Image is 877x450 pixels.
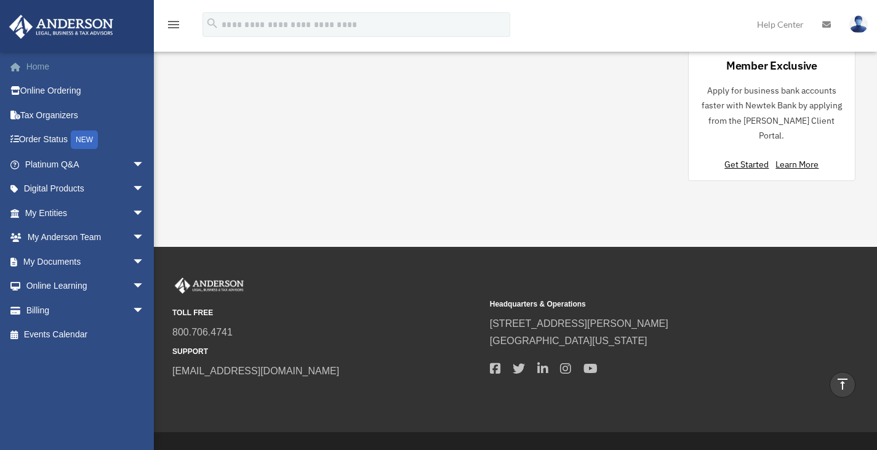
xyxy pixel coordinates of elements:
i: search [206,17,219,30]
a: [GEOGRAPHIC_DATA][US_STATE] [490,335,647,346]
i: vertical_align_top [835,377,850,392]
p: Apply for business bank accounts faster with Newtek Bank by applying from the [PERSON_NAME] Clien... [699,83,845,143]
span: arrow_drop_down [132,152,157,177]
a: My Anderson Teamarrow_drop_down [9,225,163,250]
img: User Pic [849,15,868,33]
span: arrow_drop_down [132,249,157,275]
a: vertical_align_top [830,372,855,398]
span: arrow_drop_down [132,274,157,299]
a: menu [166,22,181,32]
img: Anderson Advisors Platinum Portal [6,15,117,39]
a: 800.706.4741 [172,327,233,337]
a: Get Started [724,159,774,170]
a: My Entitiesarrow_drop_down [9,201,163,225]
small: TOLL FREE [172,307,481,319]
a: My Documentsarrow_drop_down [9,249,163,274]
a: [STREET_ADDRESS][PERSON_NAME] [490,318,668,329]
div: NEW [71,131,98,149]
a: Tax Organizers [9,103,163,127]
div: Member Exclusive [726,58,817,73]
a: Billingarrow_drop_down [9,298,163,323]
a: Events Calendar [9,323,163,347]
span: arrow_drop_down [132,225,157,251]
a: Digital Productsarrow_drop_down [9,177,163,201]
i: menu [166,17,181,32]
small: Headquarters & Operations [490,298,799,311]
a: Online Learningarrow_drop_down [9,274,163,299]
span: arrow_drop_down [132,201,157,226]
a: Learn More [775,159,819,170]
a: Order StatusNEW [9,127,163,153]
small: SUPPORT [172,345,481,358]
a: [EMAIL_ADDRESS][DOMAIN_NAME] [172,366,339,376]
a: Platinum Q&Aarrow_drop_down [9,152,163,177]
span: arrow_drop_down [132,298,157,323]
img: Anderson Advisors Platinum Portal [172,278,246,294]
a: Online Ordering [9,79,163,103]
span: arrow_drop_down [132,177,157,202]
a: Home [9,54,163,79]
